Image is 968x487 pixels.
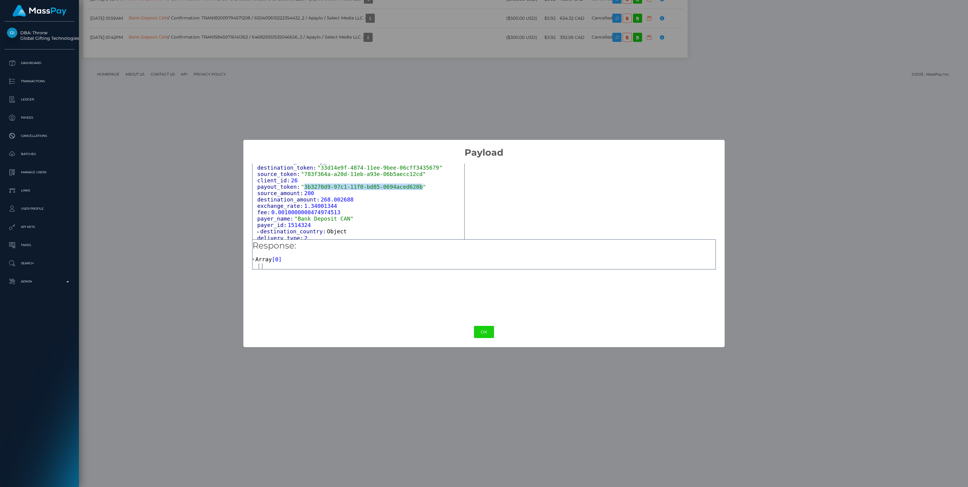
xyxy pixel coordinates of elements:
p: API Keys [7,222,72,232]
span: source_amount: [257,190,304,196]
span: ] [278,256,282,262]
span: "3b3270d9-97c1-11f0-bd85-0694aced620b" [301,184,426,190]
p: Manage Users [7,168,72,177]
span: 268.002688 [321,196,354,203]
p: Payees [7,113,72,122]
span: destination_token: [257,164,317,171]
p: Transactions [7,77,72,86]
p: Batches [7,150,72,159]
span: 0 [275,256,279,262]
span: delivery_type: [257,235,304,241]
span: 200 [304,190,314,196]
p: User Profile [7,204,72,213]
span: 26 [291,177,298,184]
span: Object [327,228,347,235]
button: OK [474,326,494,338]
h2: Payload [243,140,725,158]
span: Array [256,256,272,262]
span: source_token: [257,171,301,177]
span: "783f364a-a20d-11eb-a93e-06b5aecc12cd" [301,171,426,177]
p: Cancellations [7,131,72,140]
span: 2 [304,235,308,241]
span: destination_amount: [257,196,321,203]
p: Taxes [7,241,72,250]
span: 1514324 [288,222,311,228]
p: Search [7,259,72,268]
p: Ledger [7,95,72,104]
span: payout_token: [257,184,301,190]
img: Global Gifting Technologies Inc [7,28,17,38]
span: DBA: Throne Global Gifting Technologies Inc [5,30,74,41]
span: destination_country: [260,228,327,235]
span: "Bank Deposit CAN" [294,215,354,222]
span: client_id: [257,177,291,184]
h5: Response: [252,240,716,252]
p: Admin [7,277,72,286]
p: Dashboard [7,59,72,68]
span: 0.0010000000474974513 [271,209,340,215]
img: MassPay Logo [12,5,66,17]
span: "33d14e9f-4874-11ee-9bee-06cff3435679" [317,164,442,171]
span: [ [272,256,275,262]
span: exchange_rate: [257,203,304,209]
p: Links [7,186,72,195]
span: payer_id: [257,222,288,228]
span: fee: [257,209,272,215]
span: 1.34001344 [304,203,337,209]
span: payer_name: [257,215,294,222]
